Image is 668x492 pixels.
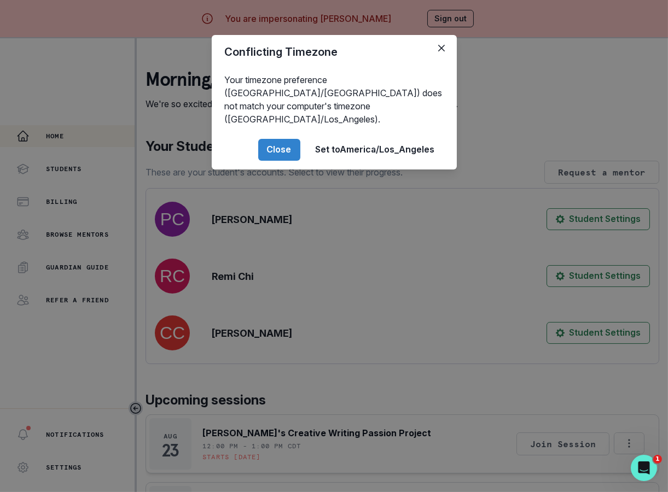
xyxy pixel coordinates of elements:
[307,139,444,161] button: Set toAmerica/Los_Angeles
[653,455,662,464] span: 1
[212,69,457,130] div: Your timezone preference ([GEOGRAPHIC_DATA]/[GEOGRAPHIC_DATA]) does not match your computer's tim...
[433,39,450,57] button: Close
[631,455,657,481] iframe: Intercom live chat
[212,35,457,69] header: Conflicting Timezone
[258,139,300,161] button: Close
